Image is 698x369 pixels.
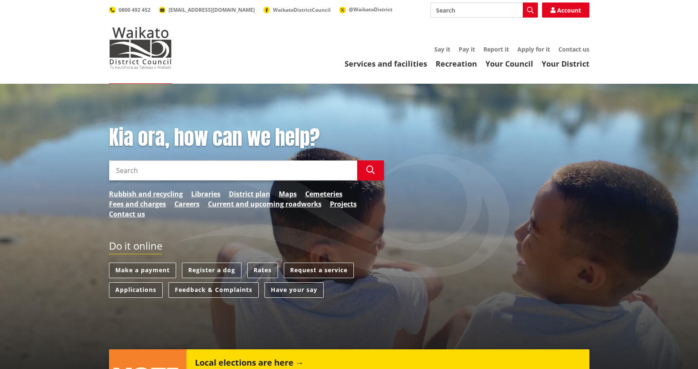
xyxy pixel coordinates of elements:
[517,45,550,53] a: Apply for it
[109,27,172,69] img: Waikato District Council - Te Kaunihera aa Takiwaa o Waikato
[109,199,166,209] a: Fees and charges
[182,263,241,278] a: Register a dog
[279,189,297,199] a: Maps
[109,160,357,181] input: Search input
[459,45,475,53] a: Pay it
[169,6,255,13] span: [EMAIL_ADDRESS][DOMAIN_NAME]
[284,263,354,278] a: Request a service
[483,45,509,53] a: Report it
[119,6,150,13] span: 0800 492 452
[305,189,343,199] a: Cemeteries
[174,199,200,209] a: Careers
[109,6,150,13] a: 0800 492 452
[191,189,221,199] a: Libraries
[169,282,259,298] a: Feedback & Complaints
[229,189,270,199] a: District plan
[109,282,163,298] a: Applications
[208,199,322,209] a: Current and upcoming roadworks
[265,282,324,298] a: Have your say
[436,59,477,69] a: Recreation
[330,199,357,209] a: Projects
[109,209,145,219] a: Contact us
[485,59,533,69] a: Your Council
[263,6,331,13] a: WaikatoDistrictCouncil
[159,6,255,13] a: [EMAIL_ADDRESS][DOMAIN_NAME]
[558,45,589,53] a: Contact us
[349,6,392,13] span: @WaikatoDistrict
[109,240,162,255] h2: Do it online
[542,3,589,18] a: Account
[247,263,278,278] a: Rates
[109,263,176,278] a: Make a payment
[345,59,427,69] a: Services and facilities
[431,3,538,18] input: Search input
[434,45,450,53] a: Say it
[273,6,331,13] span: WaikatoDistrictCouncil
[109,189,183,199] a: Rubbish and recycling
[542,59,589,69] a: Your District
[339,6,392,13] a: @WaikatoDistrict
[109,126,384,150] h1: Kia ora, how can we help?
